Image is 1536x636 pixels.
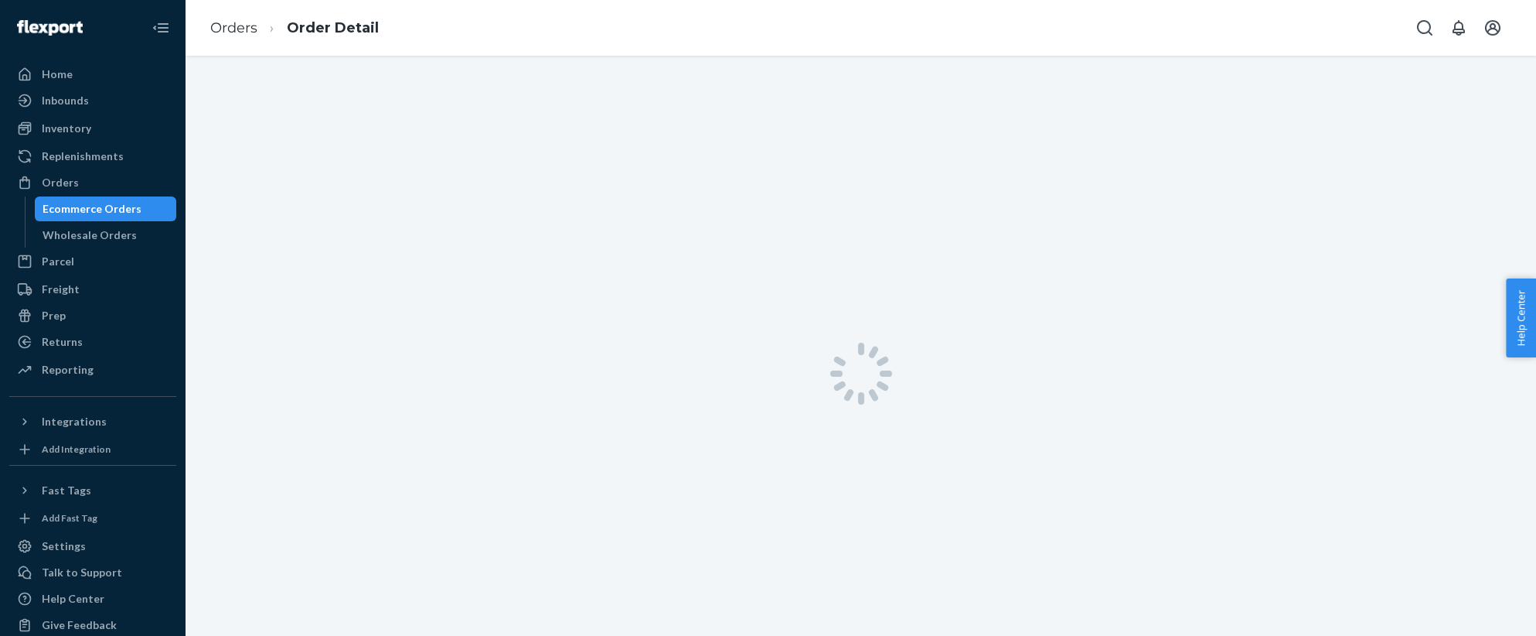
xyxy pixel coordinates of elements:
[42,511,97,525] div: Add Fast Tag
[9,357,176,382] a: Reporting
[42,362,94,378] div: Reporting
[42,121,91,136] div: Inventory
[9,303,176,328] a: Prep
[43,227,137,243] div: Wholesale Orders
[1506,279,1536,357] button: Help Center
[9,277,176,302] a: Freight
[42,282,80,297] div: Freight
[42,443,111,456] div: Add Integration
[42,617,117,633] div: Give Feedback
[43,201,141,217] div: Ecommerce Orders
[9,88,176,113] a: Inbounds
[9,409,176,434] button: Integrations
[9,440,176,459] a: Add Integration
[42,149,124,164] div: Replenishments
[9,144,176,169] a: Replenishments
[42,591,104,607] div: Help Center
[9,116,176,141] a: Inventory
[198,5,391,51] ol: breadcrumbs
[9,509,176,528] a: Add Fast Tag
[35,197,177,221] a: Ecommerce Orders
[9,249,176,274] a: Parcel
[9,330,176,354] a: Returns
[42,414,107,429] div: Integrations
[42,334,83,350] div: Returns
[42,254,74,269] div: Parcel
[9,586,176,611] a: Help Center
[1409,12,1440,43] button: Open Search Box
[42,308,66,323] div: Prep
[35,223,177,248] a: Wholesale Orders
[287,19,379,36] a: Order Detail
[9,534,176,559] a: Settings
[210,19,257,36] a: Orders
[42,539,86,554] div: Settings
[1477,12,1508,43] button: Open account menu
[9,560,176,585] a: Talk to Support
[42,67,73,82] div: Home
[9,62,176,87] a: Home
[42,565,122,580] div: Talk to Support
[1443,12,1474,43] button: Open notifications
[42,483,91,498] div: Fast Tags
[9,478,176,503] button: Fast Tags
[17,20,83,36] img: Flexport logo
[42,175,79,190] div: Orders
[145,12,176,43] button: Close Navigation
[42,93,89,108] div: Inbounds
[9,170,176,195] a: Orders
